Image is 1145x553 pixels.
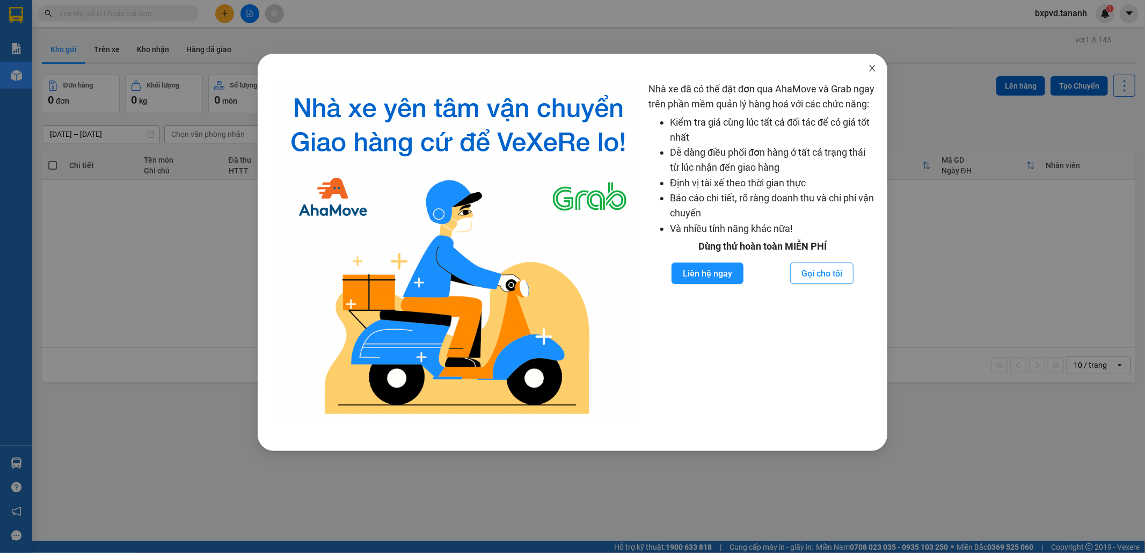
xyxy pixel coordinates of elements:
span: close [868,64,877,72]
span: Gọi cho tôi [801,267,842,280]
li: Báo cáo chi tiết, rõ ràng doanh thu và chi phí vận chuyển [670,191,877,221]
li: Và nhiều tính năng khác nữa! [670,221,877,236]
li: Kiểm tra giá cùng lúc tất cả đối tác để có giá tốt nhất [670,115,877,145]
li: Định vị tài xế theo thời gian thực [670,176,877,191]
button: Close [857,54,887,84]
li: Dễ dàng điều phối đơn hàng ở tất cả trạng thái từ lúc nhận đến giao hàng [670,145,877,176]
button: Gọi cho tôi [790,263,854,284]
div: Nhà xe đã có thể đặt đơn qua AhaMove và Grab ngay trên phần mềm quản lý hàng hoá với các chức năng: [648,82,877,424]
img: logo [277,82,640,424]
span: Liên hệ ngay [683,267,732,280]
button: Liên hệ ngay [672,263,743,284]
div: Dùng thử hoàn toàn MIỄN PHÍ [648,239,877,254]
